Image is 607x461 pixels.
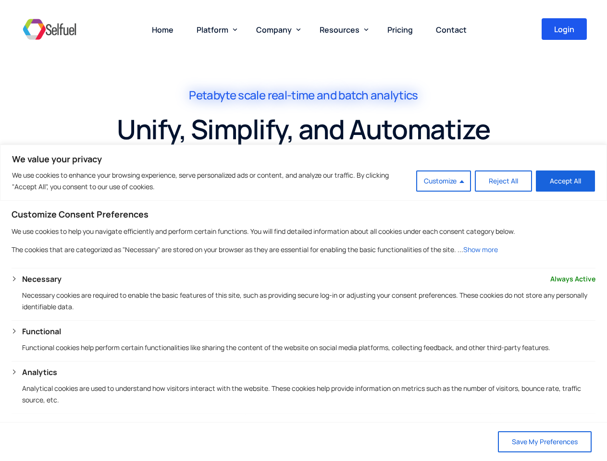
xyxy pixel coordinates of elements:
p: The cookies that are categorized as "Necessary" are stored on your browser as they are essential ... [12,244,595,255]
span: real-time [268,88,315,102]
p: We value your privacy [12,153,595,165]
span: Customize Consent Preferences [12,208,149,220]
span: Platform [197,24,228,35]
img: Selfuel - Democratizing Innovation [20,15,79,44]
span: Pricing [387,24,413,35]
button: Necessary [22,273,62,285]
p: We use cookies to help you navigate efficiently and perform certain functions. You will find deta... [12,226,595,237]
button: Functional [22,326,61,337]
button: Reject All [475,170,532,192]
p: Functional cookies help perform certain functionalities like sharing the content of the website o... [22,342,595,353]
button: Show more [463,244,498,255]
h1: Unify, Simplify, and Automatize [15,112,592,146]
p: We use cookies to enhance your browsing experience, serve personalized ads or content, and analyz... [12,170,409,193]
span: batch [338,88,368,102]
button: Accept All [536,170,595,192]
span: Resources [320,24,359,35]
a: Login [542,18,587,40]
span: analytics [371,88,418,102]
iframe: Chat Widget [447,357,607,461]
span: Contact [436,24,467,35]
span: Home [152,24,173,35]
p: Analytical cookies are used to understand how visitors interact with the website. These cookies h... [22,383,595,406]
span: Company [256,24,292,35]
span: Login [554,25,574,33]
span: Always Active [550,273,595,285]
span: scale [238,88,265,102]
p: Necessary cookies are required to enable the basic features of this site, such as providing secur... [22,290,595,313]
span: and [317,88,336,102]
span: Petabyte [189,88,236,102]
button: Analytics [22,366,57,378]
button: Customize [416,170,471,192]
